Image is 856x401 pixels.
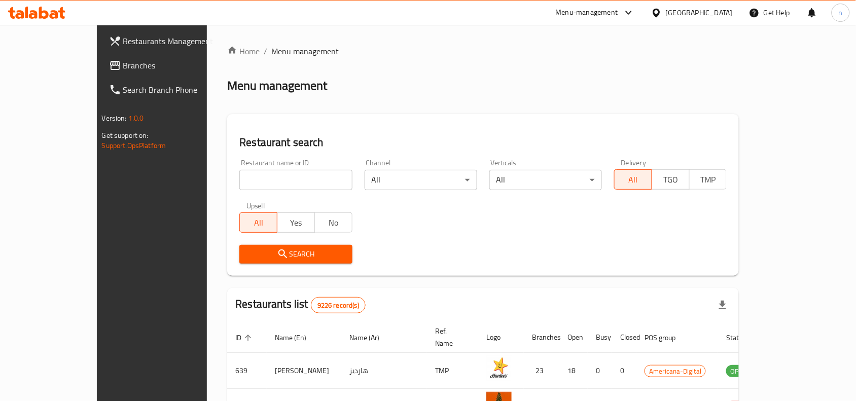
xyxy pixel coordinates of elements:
span: Yes [281,215,311,230]
div: [GEOGRAPHIC_DATA] [666,7,733,18]
div: All [489,170,602,190]
label: Delivery [621,159,647,166]
div: Export file [710,293,735,317]
div: Total records count [311,297,366,313]
span: ID [235,332,255,344]
a: Support.OpsPlatform [102,139,166,152]
span: Search [247,248,344,261]
h2: Restaurant search [239,135,727,150]
th: Logo [478,322,524,353]
td: 0 [588,353,612,389]
span: Restaurants Management [123,35,232,47]
span: All [244,215,273,230]
span: TMP [694,172,723,187]
th: Open [559,322,588,353]
div: All [365,170,477,190]
td: 18 [559,353,588,389]
div: Menu-management [556,7,618,19]
span: Search Branch Phone [123,84,232,96]
div: OPEN [726,365,751,377]
span: No [319,215,348,230]
th: Busy [588,322,612,353]
span: Name (Ar) [349,332,393,344]
td: TMP [427,353,478,389]
span: Americana-Digital [645,366,705,377]
td: 23 [524,353,559,389]
span: Version: [102,112,127,125]
td: هارديز [341,353,427,389]
span: Get support on: [102,129,149,142]
span: 9226 record(s) [311,301,365,310]
th: Closed [612,322,636,353]
a: Branches [101,53,240,78]
span: POS group [645,332,689,344]
span: OPEN [726,366,751,377]
td: 639 [227,353,267,389]
td: 0 [612,353,636,389]
span: Status [726,332,759,344]
button: TMP [689,169,727,190]
span: Branches [123,59,232,71]
span: Name (En) [275,332,319,344]
h2: Restaurants list [235,297,366,313]
input: Search for restaurant name or ID.. [239,170,352,190]
span: n [839,7,843,18]
td: [PERSON_NAME] [267,353,341,389]
span: All [619,172,648,187]
a: Home [227,45,260,57]
nav: breadcrumb [227,45,739,57]
span: TGO [656,172,686,187]
a: Search Branch Phone [101,78,240,102]
button: TGO [652,169,690,190]
li: / [264,45,267,57]
img: Hardee's [486,356,512,381]
button: All [614,169,652,190]
button: Yes [277,212,315,233]
span: 1.0.0 [128,112,144,125]
label: Upsell [246,202,265,209]
th: Branches [524,322,559,353]
span: Menu management [271,45,339,57]
button: Search [239,245,352,264]
span: Ref. Name [435,325,466,349]
button: All [239,212,277,233]
button: No [314,212,352,233]
h2: Menu management [227,78,327,94]
a: Restaurants Management [101,29,240,53]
